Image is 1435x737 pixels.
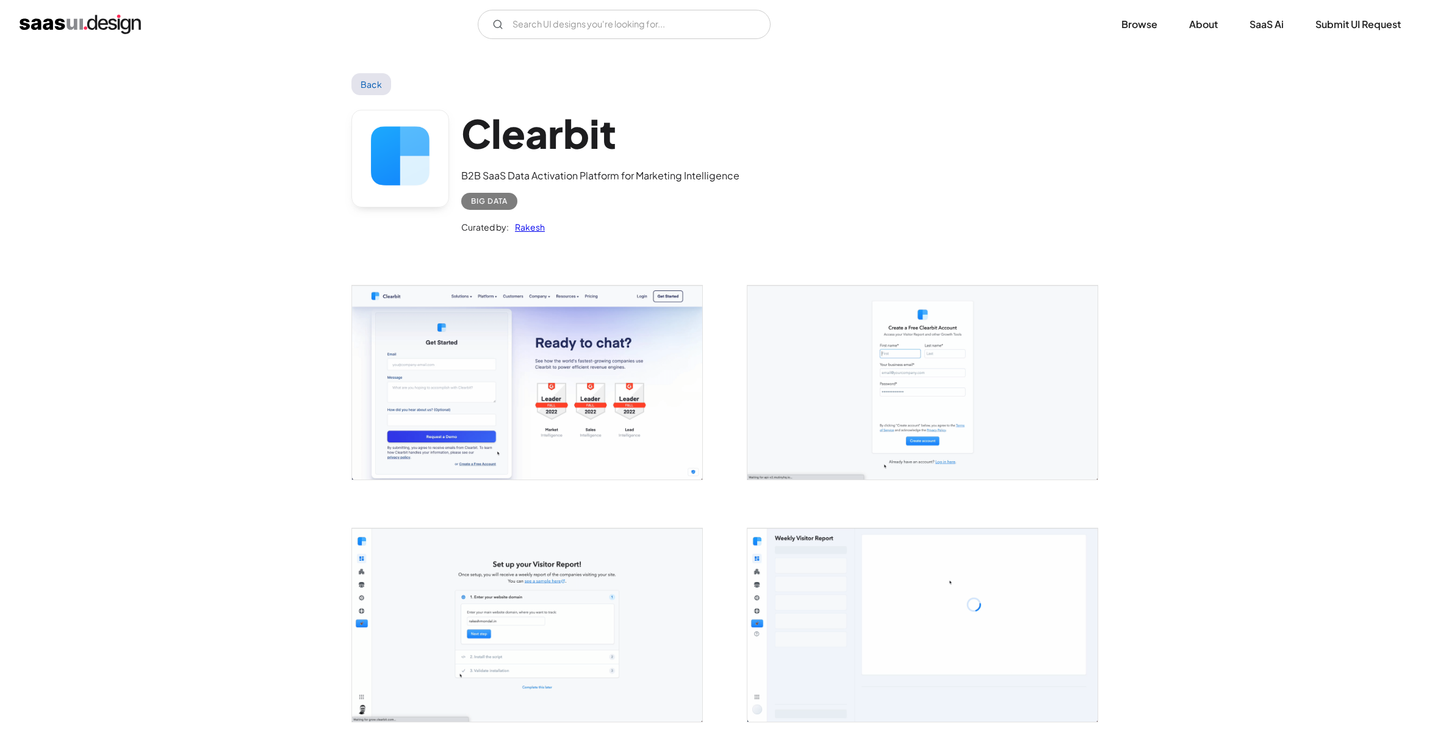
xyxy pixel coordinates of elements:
a: SaaS Ai [1235,11,1298,38]
h1: Clearbit [461,110,739,157]
a: open lightbox [747,286,1098,479]
img: 642417ed75222ad03b56f6ee_Clearbit%20Create%20Free%20Account.png [747,286,1098,479]
a: Rakesh [509,220,545,234]
a: open lightbox [352,286,702,479]
a: Browse [1107,11,1172,38]
a: Back [351,73,391,95]
div: B2B SaaS Data Activation Platform for Marketing Intelligence [461,168,739,183]
a: home [20,15,141,34]
img: 642417ed2be643ad003ffc2d_Clearbit%20Loading%20screen.png [747,528,1098,722]
a: open lightbox [747,528,1098,722]
img: 642417eed30c49fa2ae51901_Clearbit%20setup%20your%20visitors%20report.png [352,528,702,722]
form: Email Form [478,10,771,39]
div: Curated by: [461,220,509,234]
input: Search UI designs you're looking for... [478,10,771,39]
a: About [1174,11,1232,38]
a: Submit UI Request [1301,11,1415,38]
div: Big Data [471,194,508,209]
a: open lightbox [352,528,702,722]
img: 642417eeb999f313aae9725a_Clearbit%20Get%20Started.png [352,286,702,479]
